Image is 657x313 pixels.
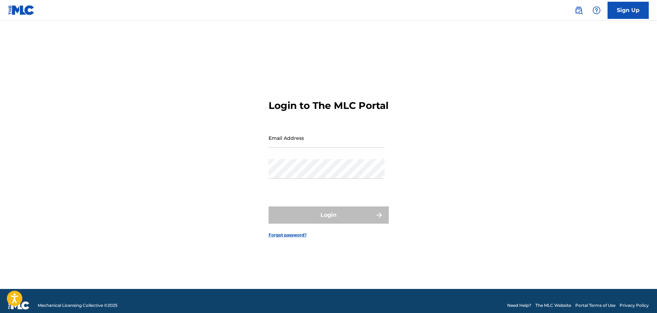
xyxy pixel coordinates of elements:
span: Mechanical Licensing Collective © 2025 [38,302,117,309]
a: Public Search [572,3,586,17]
h3: Login to The MLC Portal [269,100,388,112]
a: Sign Up [608,2,649,19]
a: The MLC Website [535,302,571,309]
a: Need Help? [507,302,531,309]
a: Portal Terms of Use [575,302,615,309]
a: Privacy Policy [620,302,649,309]
div: Help [590,3,603,17]
img: logo [8,301,30,310]
img: MLC Logo [8,5,35,15]
img: help [592,6,601,14]
a: Forgot password? [269,232,307,238]
img: search [575,6,583,14]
